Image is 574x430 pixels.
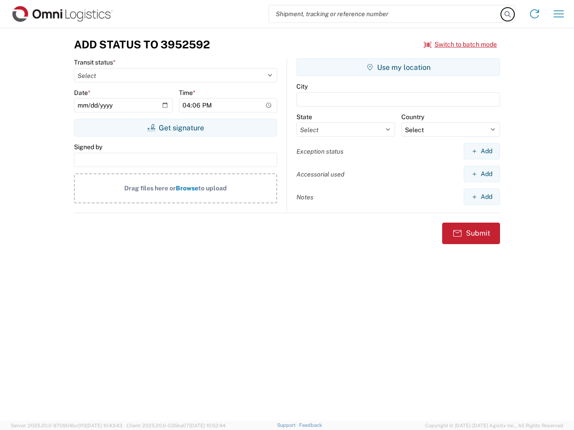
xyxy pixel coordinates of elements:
[198,185,227,192] span: to upload
[176,185,198,192] span: Browse
[179,89,196,97] label: Time
[269,5,501,22] input: Shipment, tracking or reference number
[425,421,563,430] span: Copyright © [DATE]-[DATE] Agistix Inc., All Rights Reserved
[277,422,300,428] a: Support
[464,143,500,159] button: Add
[424,37,497,52] button: Switch to batch mode
[189,423,226,428] span: [DATE] 10:52:44
[74,119,277,137] button: Get signature
[74,58,116,66] label: Transit status
[74,143,102,151] label: Signed by
[296,113,312,121] label: State
[126,423,226,428] span: Client: 2025.20.0-035ba07
[296,170,344,178] label: Accessorial used
[124,185,176,192] span: Drag files here or
[296,82,308,90] label: City
[74,38,210,51] h3: Add Status to 3952592
[296,58,500,76] button: Use my location
[299,422,322,428] a: Feedback
[442,223,500,244] button: Submit
[74,89,91,97] label: Date
[464,189,500,205] button: Add
[296,147,344,155] label: Exception status
[296,193,313,201] label: Notes
[11,423,122,428] span: Server: 2025.20.0-970904bc0f3
[86,423,122,428] span: [DATE] 10:43:43
[401,113,424,121] label: Country
[464,166,500,182] button: Add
